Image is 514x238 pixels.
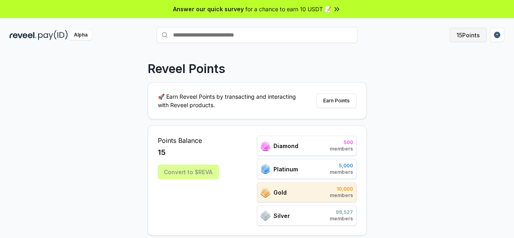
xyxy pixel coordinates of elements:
span: members [330,146,353,152]
img: pay_id [38,30,68,40]
img: ranks_icon [261,187,270,197]
p: Reveel Points [148,61,225,76]
p: 🚀 Earn Reveel Points by transacting and interacting with Reveel products. [158,92,302,109]
span: members [330,192,353,199]
span: Answer our quick survey [173,5,244,13]
span: 10,000 [330,186,353,192]
span: Gold [273,188,287,197]
button: 15Points [450,28,487,42]
span: Points Balance [158,136,219,145]
img: reveel_dark [10,30,37,40]
span: Platinum [273,165,298,173]
span: 500 [330,139,353,146]
span: 5,000 [330,163,353,169]
span: members [330,216,353,222]
div: Alpha [69,30,92,40]
button: Earn Points [316,94,357,108]
span: 99,527 [330,209,353,216]
span: Silver [273,212,290,220]
span: 15 [158,147,165,158]
span: Diamond [273,142,298,150]
span: members [330,169,353,175]
img: ranks_icon [261,164,270,174]
img: ranks_icon [261,141,270,151]
span: for a chance to earn 10 USDT 📝 [245,5,331,13]
img: ranks_icon [261,210,270,221]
